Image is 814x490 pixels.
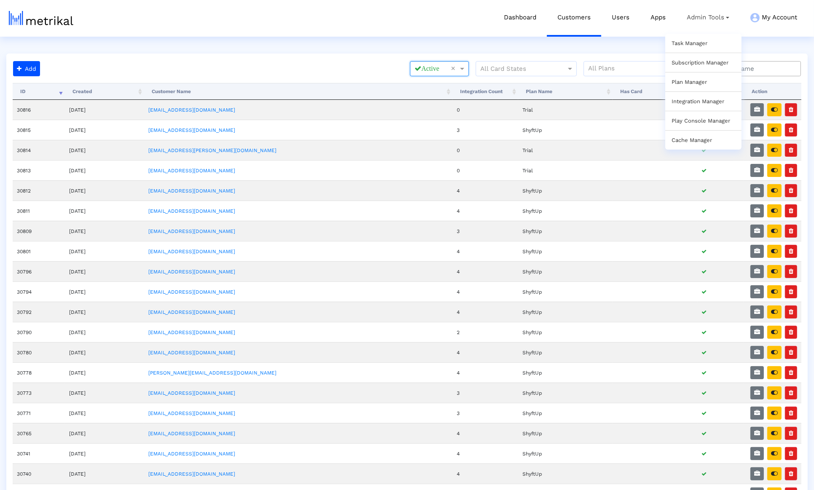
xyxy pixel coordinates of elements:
td: 30780 [13,342,65,362]
td: 30794 [13,281,65,302]
td: 30811 [13,201,65,221]
td: [DATE] [65,201,144,221]
td: 30816 [13,100,65,120]
td: [DATE] [65,362,144,383]
th: Has Card: activate to sort column ascending [613,83,697,100]
th: Plan Name: activate to sort column ascending [518,83,613,100]
a: [EMAIL_ADDRESS][DOMAIN_NAME] [148,289,235,295]
a: [EMAIL_ADDRESS][DOMAIN_NAME] [148,350,235,356]
td: 30801 [13,241,65,261]
td: ShyftUp [518,362,613,383]
a: [EMAIL_ADDRESS][DOMAIN_NAME] [148,168,235,174]
td: 30796 [13,261,65,281]
a: [PERSON_NAME][EMAIL_ADDRESS][DOMAIN_NAME] [148,370,276,376]
td: [DATE] [65,443,144,463]
a: Plan Manager [672,79,707,85]
td: 2 [453,322,518,342]
td: 3 [453,403,518,423]
td: 30771 [13,403,65,423]
td: 0 [453,160,518,180]
td: 0 [453,100,518,120]
td: 30792 [13,302,65,322]
a: [EMAIL_ADDRESS][DOMAIN_NAME] [148,228,235,234]
a: [EMAIL_ADDRESS][DOMAIN_NAME] [148,269,235,275]
th: Action [744,83,801,100]
th: Customer Name: activate to sort column ascending [144,83,453,100]
a: Integration Manager [672,98,724,104]
td: ShyftUp [518,120,613,140]
td: [DATE] [65,423,144,443]
td: 4 [453,281,518,302]
td: [DATE] [65,463,144,484]
td: 30814 [13,140,65,160]
input: All Card States [480,64,557,75]
td: 3 [453,120,518,140]
td: [DATE] [65,160,144,180]
td: [DATE] [65,241,144,261]
td: 30773 [13,383,65,403]
a: [EMAIL_ADDRESS][DOMAIN_NAME] [148,107,235,113]
td: 0 [453,140,518,160]
td: ShyftUp [518,261,613,281]
td: [DATE] [65,140,144,160]
td: [DATE] [65,322,144,342]
td: 4 [453,443,518,463]
td: Trial [518,160,613,180]
td: ShyftUp [518,403,613,423]
td: ShyftUp [518,302,613,322]
td: 4 [453,342,518,362]
td: 30809 [13,221,65,241]
td: [DATE] [65,100,144,120]
img: metrical-logo-light.png [9,11,73,25]
td: ShyftUp [518,281,613,302]
a: [EMAIL_ADDRESS][DOMAIN_NAME] [148,309,235,315]
a: [EMAIL_ADDRESS][DOMAIN_NAME] [148,329,235,335]
td: 4 [453,201,518,221]
td: Trial [518,140,613,160]
td: ShyftUp [518,322,613,342]
td: 4 [453,261,518,281]
a: Task Manager [672,40,707,46]
td: ShyftUp [518,201,613,221]
td: 3 [453,383,518,403]
a: [EMAIL_ADDRESS][DOMAIN_NAME] [148,127,235,133]
td: 30740 [13,463,65,484]
td: 30765 [13,423,65,443]
td: 30778 [13,362,65,383]
td: 4 [453,241,518,261]
a: Play Console Manager [672,118,730,124]
td: 30790 [13,322,65,342]
td: [DATE] [65,403,144,423]
td: Trial [518,100,613,120]
td: [DATE] [65,180,144,201]
td: 30741 [13,443,65,463]
a: [EMAIL_ADDRESS][PERSON_NAME][DOMAIN_NAME] [148,147,276,153]
a: [EMAIL_ADDRESS][DOMAIN_NAME] [148,431,235,436]
td: 4 [453,180,518,201]
input: All Plans [588,64,675,75]
td: ShyftUp [518,241,613,261]
td: [DATE] [65,302,144,322]
span: Clear all [451,64,458,74]
a: [EMAIL_ADDRESS][DOMAIN_NAME] [148,410,235,416]
input: Customer Name [699,64,798,73]
td: [DATE] [65,221,144,241]
a: Cache Manager [672,137,712,143]
td: 30813 [13,160,65,180]
td: ShyftUp [518,463,613,484]
td: ShyftUp [518,423,613,443]
th: Integration Count: activate to sort column ascending [453,83,518,100]
td: ShyftUp [518,180,613,201]
td: 4 [453,302,518,322]
td: 30812 [13,180,65,201]
td: 4 [453,463,518,484]
button: Add [13,61,40,76]
td: [DATE] [65,342,144,362]
th: ID: activate to sort column ascending [13,83,65,100]
td: 3 [453,221,518,241]
a: [EMAIL_ADDRESS][DOMAIN_NAME] [148,471,235,477]
a: [EMAIL_ADDRESS][DOMAIN_NAME] [148,188,235,194]
a: Subscription Manager [672,59,728,66]
a: [EMAIL_ADDRESS][DOMAIN_NAME] [148,390,235,396]
td: [DATE] [65,383,144,403]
